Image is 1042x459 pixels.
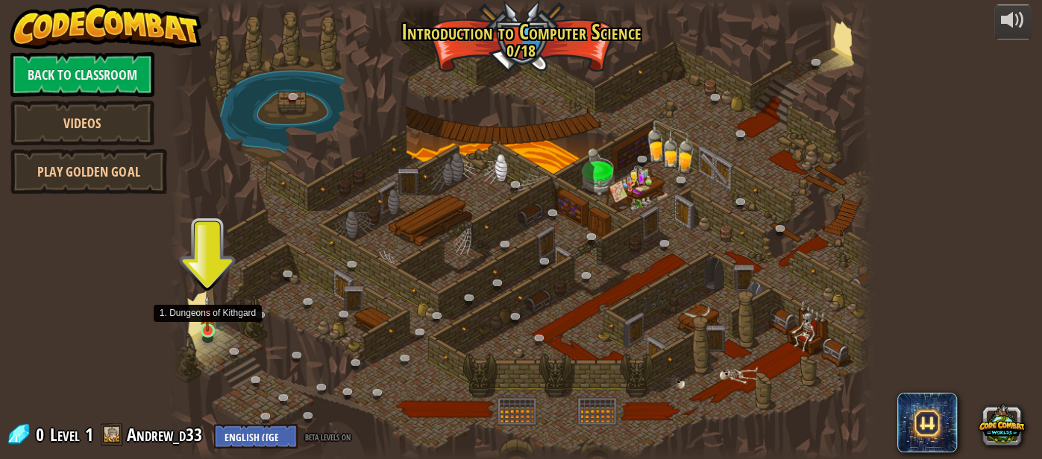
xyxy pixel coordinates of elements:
[305,429,351,443] span: beta levels on
[36,422,48,446] span: 0
[50,422,80,447] span: Level
[10,149,167,194] a: Play Golden Goal
[994,4,1032,39] button: Adjust volume
[10,101,154,145] a: Videos
[199,294,216,332] img: level-banner-unstarted.png
[127,422,207,446] a: Andrew_d33
[10,4,201,49] img: CodeCombat - Learn how to code by playing a game
[10,52,154,97] a: Back to Classroom
[85,422,93,446] span: 1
